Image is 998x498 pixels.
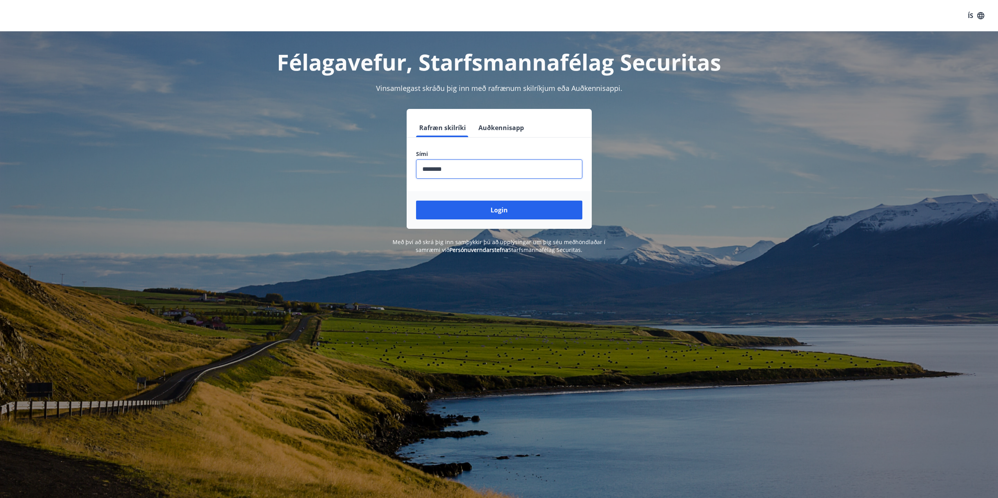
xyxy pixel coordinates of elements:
button: Login [416,201,582,219]
span: Vinsamlegast skráðu þig inn með rafrænum skilríkjum eða Auðkennisappi. [376,83,622,93]
label: Sími [416,150,582,158]
a: Persónuverndarstefna [449,246,508,254]
button: Rafræn skilríki [416,118,469,137]
button: ÍS [963,9,989,23]
span: Með því að skrá þig inn samþykkir þú að upplýsingar um þig séu meðhöndlaðar í samræmi við Starfsm... [393,238,605,254]
button: Auðkennisapp [475,118,527,137]
h1: Félagavefur, Starfsmannafélag Securitas [226,47,772,77]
